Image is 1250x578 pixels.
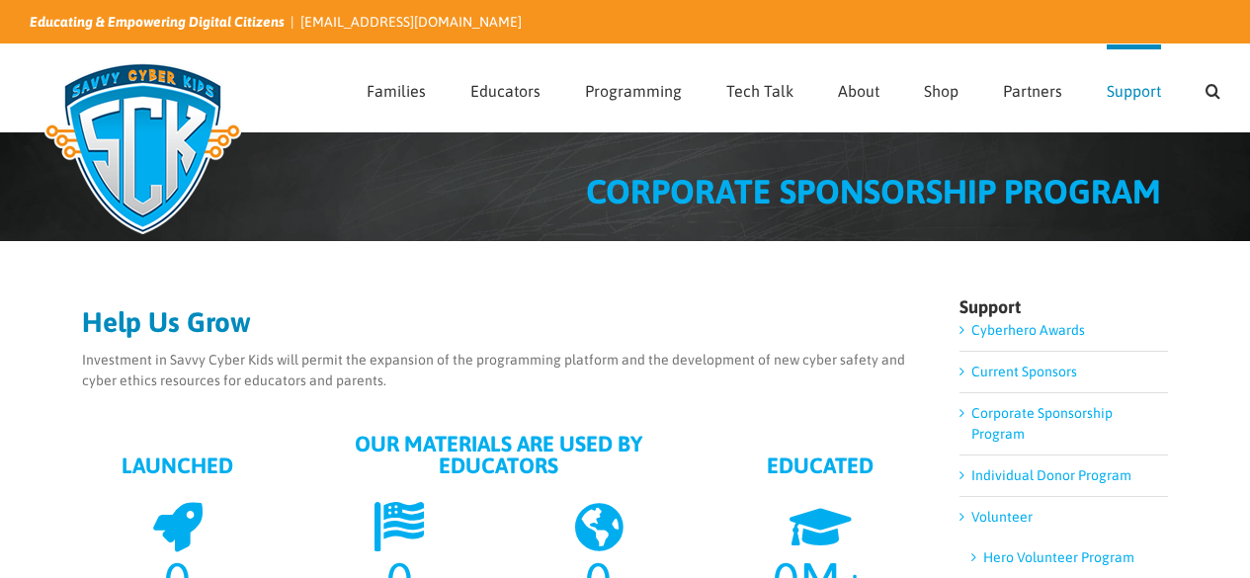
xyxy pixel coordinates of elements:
[924,83,958,99] span: Shop
[300,14,522,30] a: [EMAIL_ADDRESS][DOMAIN_NAME]
[367,83,426,99] span: Families
[30,49,256,247] img: Savvy Cyber Kids Logo
[585,83,682,99] span: Programming
[1206,44,1220,131] a: Search
[470,83,541,99] span: Educators
[726,83,793,99] span: Tech Talk
[838,44,879,131] a: About
[971,364,1077,379] a: Current Sponsors
[726,44,793,131] a: Tech Talk
[585,44,682,131] a: Programming
[971,405,1113,442] a: Corporate Sponsorship Program
[767,453,874,478] strong: EDUCATED
[1003,44,1062,131] a: Partners
[30,14,285,30] i: Educating & Empowering Digital Citizens
[122,453,233,478] strong: LAUNCHED
[838,83,879,99] span: About
[82,308,917,336] h2: Help Us Grow
[1107,44,1161,131] a: Support
[355,431,642,478] strong: OUR MATERIALS ARE USED BY EDUCATORS
[971,467,1131,483] a: Individual Donor Program
[971,509,1033,525] a: Volunteer
[971,322,1085,338] a: Cyberhero Awards
[367,44,1220,131] nav: Main Menu
[983,549,1134,565] a: Hero Volunteer Program
[1003,83,1062,99] span: Partners
[924,44,958,131] a: Shop
[367,44,426,131] a: Families
[470,44,541,131] a: Educators
[1107,83,1161,99] span: Support
[959,298,1168,316] h4: Support
[586,172,1161,210] span: CORPORATE SPONSORSHIP PROGRAM
[82,350,917,391] p: Investment in Savvy Cyber Kids will permit the expansion of the programming platform and the deve...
